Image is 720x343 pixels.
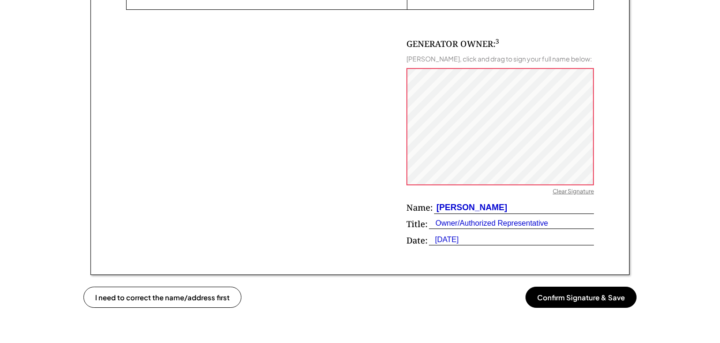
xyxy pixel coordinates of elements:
[429,235,458,245] div: [DATE]
[406,54,592,63] div: [PERSON_NAME], click and drag to sign your full name below:
[406,235,427,246] div: Date:
[406,202,433,213] div: Name:
[434,202,507,213] div: [PERSON_NAME]
[525,287,637,308] button: Confirm Signature & Save
[406,218,427,230] div: Title:
[406,38,499,50] div: GENERATOR OWNER:
[495,37,499,46] sup: 3
[553,188,594,197] div: Clear Signature
[429,218,548,229] div: Owner/Authorized Representative
[83,287,241,308] button: I need to correct the name/address first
